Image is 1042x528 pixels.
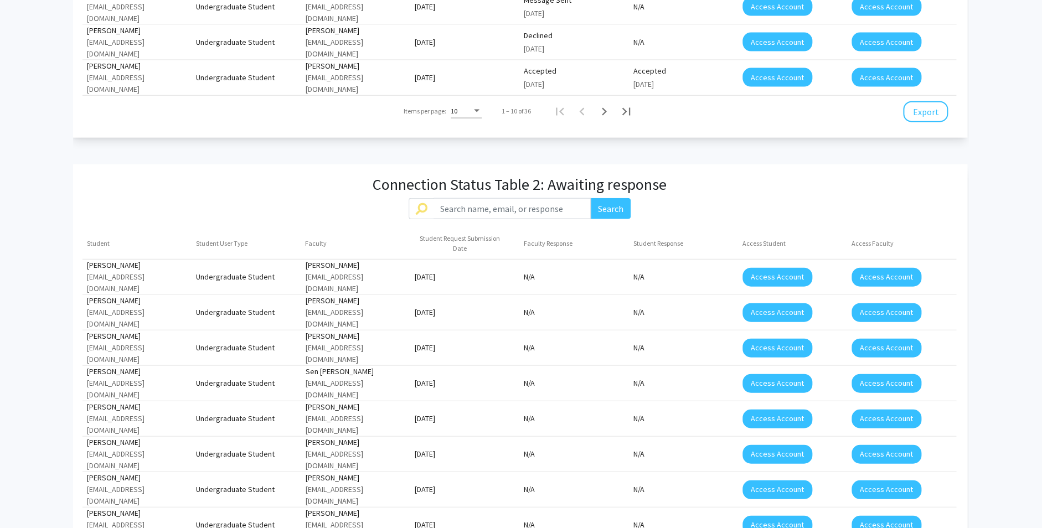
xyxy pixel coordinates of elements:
button: Last page [615,100,637,122]
mat-cell: Undergraduate Student [192,263,301,290]
div: [DATE] [633,78,733,90]
div: [EMAIL_ADDRESS][DOMAIN_NAME] [87,271,187,294]
mat-cell: Undergraduate Student [192,28,301,55]
mat-cell: N/A [519,299,628,325]
mat-cell: N/A [519,441,628,467]
div: [EMAIL_ADDRESS][DOMAIN_NAME] [305,483,405,506]
mat-cell: [DATE] [410,441,519,467]
div: [PERSON_NAME] [87,259,187,271]
div: [PERSON_NAME] [87,60,187,71]
button: Access Account [852,68,921,86]
mat-cell: N/A [628,299,737,325]
div: Faculty [305,238,337,248]
button: Export [903,101,948,122]
div: [EMAIL_ADDRESS][DOMAIN_NAME] [87,71,187,95]
div: [PERSON_NAME] [305,259,405,271]
div: Faculty Response [524,238,582,248]
button: Access Account [852,444,921,463]
button: Access Account [852,480,921,499]
mat-cell: Undergraduate Student [192,299,301,325]
iframe: Chat [8,478,47,520]
mat-cell: [DATE] [410,334,519,361]
div: [PERSON_NAME] [305,472,405,483]
button: Access Account [742,374,812,392]
div: Student Response [633,238,693,248]
button: Access Account [852,303,921,322]
mat-cell: [DATE] [410,299,519,325]
div: [PERSON_NAME] [87,507,187,519]
mat-cell: N/A [628,334,737,361]
mat-cell: N/A [628,405,737,432]
div: [EMAIL_ADDRESS][DOMAIN_NAME] [305,341,405,365]
mat-cell: Undergraduate Student [192,441,301,467]
mat-cell: Undergraduate Student [192,334,301,361]
mat-cell: [DATE] [410,370,519,396]
mat-cell: [DATE] [410,263,519,290]
button: Search [591,198,631,219]
button: Access Account [742,480,812,499]
div: [EMAIL_ADDRESS][DOMAIN_NAME] [305,36,405,59]
button: Previous page [571,100,593,122]
mat-cell: N/A [519,334,628,361]
div: [EMAIL_ADDRESS][DOMAIN_NAME] [305,271,405,294]
button: Access Account [742,409,812,428]
div: [EMAIL_ADDRESS][DOMAIN_NAME] [305,412,405,436]
div: Declined [524,29,624,41]
div: [EMAIL_ADDRESS][DOMAIN_NAME] [87,36,187,59]
div: [EMAIL_ADDRESS][DOMAIN_NAME] [305,71,405,95]
div: [EMAIL_ADDRESS][DOMAIN_NAME] [87,448,187,471]
button: Next page [593,100,615,122]
div: [EMAIL_ADDRESS][DOMAIN_NAME] [87,377,187,400]
mat-cell: N/A [519,370,628,396]
button: Access Account [852,267,921,286]
button: First page [549,100,571,122]
mat-cell: Undergraduate Student [192,64,301,90]
div: [PERSON_NAME] [87,294,187,306]
mat-cell: [DATE] [410,64,519,90]
div: [EMAIL_ADDRESS][DOMAIN_NAME] [87,306,187,329]
mat-header-cell: Access Student [738,227,847,258]
button: Access Account [742,303,812,322]
mat-cell: [DATE] [410,28,519,55]
div: Student [87,238,110,248]
button: Access Account [852,338,921,357]
div: [EMAIL_ADDRESS][DOMAIN_NAME] [305,1,405,24]
input: Search name, email, or response [434,198,591,219]
mat-cell: Undergraduate Student [192,405,301,432]
div: Student Request Submission Date [415,233,515,253]
mat-cell: N/A [628,370,737,396]
mat-header-cell: Access Faculty [847,227,956,258]
mat-cell: N/A [628,441,737,467]
div: Accepted [633,65,733,76]
div: Student [87,238,120,248]
div: [PERSON_NAME] [87,365,187,377]
div: [PERSON_NAME] [87,472,187,483]
div: [DATE] [524,7,624,19]
div: [PERSON_NAME] [87,330,187,341]
div: [PERSON_NAME] [305,294,405,306]
div: Student User Type [196,238,257,248]
button: Access Account [852,374,921,392]
mat-cell: N/A [519,263,628,290]
div: [PERSON_NAME] [305,24,405,36]
div: Items per page: [404,106,446,116]
div: [PERSON_NAME] [87,24,187,36]
mat-cell: N/A [628,476,737,503]
div: [EMAIL_ADDRESS][DOMAIN_NAME] [87,341,187,365]
div: Accepted [524,65,624,76]
mat-cell: Undergraduate Student [192,370,301,396]
div: [DATE] [524,43,624,54]
mat-cell: N/A [519,405,628,432]
div: [PERSON_NAME] [305,330,405,341]
mat-cell: N/A [519,476,628,503]
div: Student User Type [196,238,247,248]
div: 1 – 10 of 36 [502,106,531,116]
mat-select: Items per page: [451,107,482,115]
div: [PERSON_NAME] [305,60,405,71]
button: Access Account [742,338,812,357]
div: [EMAIL_ADDRESS][DOMAIN_NAME] [305,306,405,329]
div: Faculty [305,238,327,248]
div: Faculty Response [524,238,572,248]
button: Access Account [852,32,921,51]
mat-cell: N/A [628,28,737,55]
